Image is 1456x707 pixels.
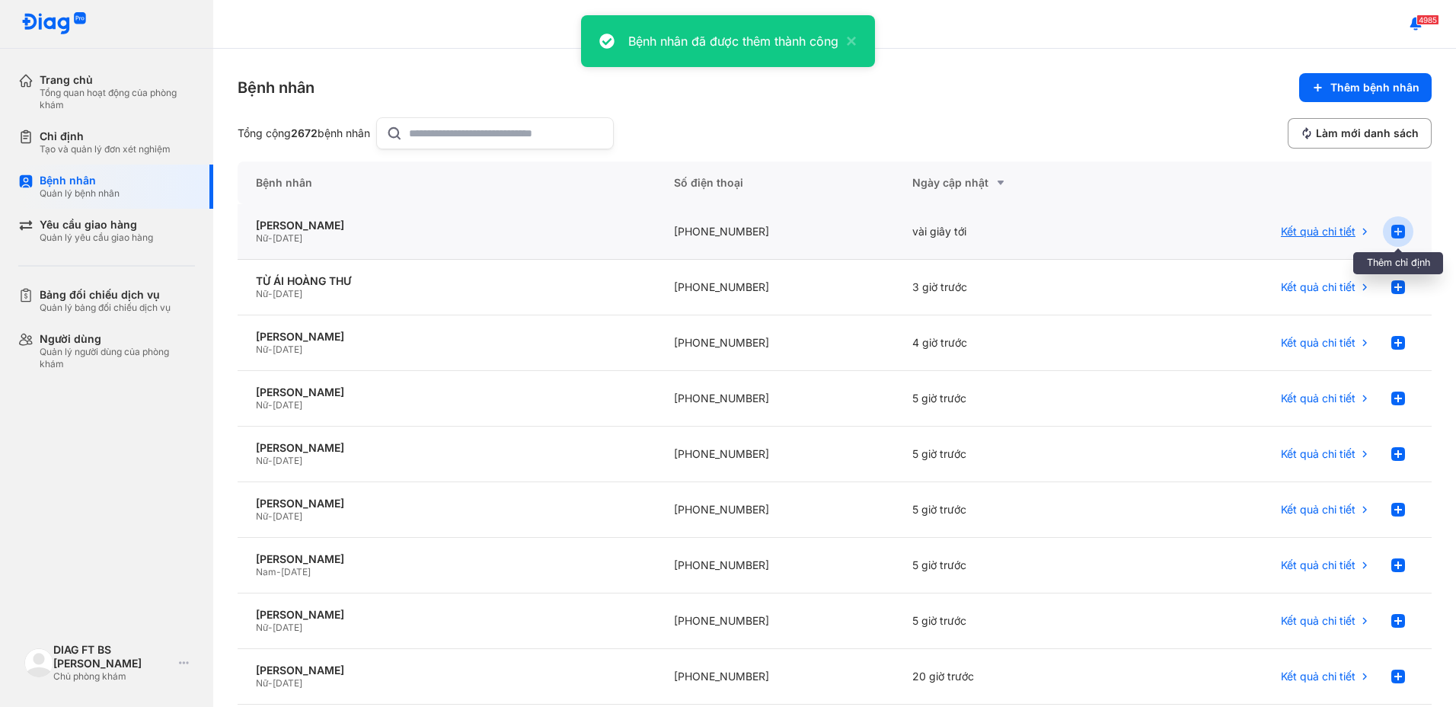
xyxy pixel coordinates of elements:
span: Kết quả chi tiết [1281,280,1355,294]
div: Chỉ định [40,130,171,143]
div: Quản lý bệnh nhân [40,187,120,200]
div: Số điện thoại [656,162,895,204]
div: [PERSON_NAME] [256,552,637,566]
span: - [268,510,273,522]
div: Bệnh nhân đã được thêm thành công [628,32,838,50]
button: Thêm bệnh nhân [1299,73,1432,102]
div: TỪ ÁI HOÀNG THƯ [256,274,637,288]
div: 3 giờ trước [894,260,1133,315]
div: [PHONE_NUMBER] [656,593,895,649]
span: Nữ [256,622,268,633]
span: [DATE] [273,510,302,522]
span: [DATE] [273,344,302,355]
div: 5 giờ trước [894,593,1133,649]
span: - [268,344,273,355]
span: Nữ [256,232,268,244]
div: [PHONE_NUMBER] [656,649,895,705]
div: Bệnh nhân [238,77,315,98]
img: logo [24,648,53,677]
span: Kết quả chi tiết [1281,392,1355,405]
span: Làm mới danh sách [1316,126,1419,140]
div: Tổng cộng bệnh nhân [238,126,370,140]
span: Kết quả chi tiết [1281,336,1355,350]
span: - [268,399,273,411]
div: Tổng quan hoạt động của phòng khám [40,87,195,111]
div: [PERSON_NAME] [256,330,637,344]
span: Kết quả chi tiết [1281,614,1355,628]
div: [PERSON_NAME] [256,219,637,232]
div: Yêu cầu giao hàng [40,218,153,232]
span: - [268,455,273,466]
div: [PERSON_NAME] [256,385,637,399]
span: Nữ [256,677,268,689]
span: - [268,232,273,244]
div: Quản lý bảng đối chiếu dịch vụ [40,302,171,314]
div: Chủ phòng khám [53,670,173,683]
span: - [268,288,273,299]
div: [PHONE_NUMBER] [656,204,895,260]
div: Trang chủ [40,73,195,87]
div: Quản lý yêu cầu giao hàng [40,232,153,244]
div: [PHONE_NUMBER] [656,482,895,538]
div: 4 giờ trước [894,315,1133,371]
div: [PHONE_NUMBER] [656,371,895,427]
span: [DATE] [273,677,302,689]
div: [PHONE_NUMBER] [656,315,895,371]
div: DIAG FT BS [PERSON_NAME] [53,643,173,670]
div: Bệnh nhân [238,162,656,204]
span: Kết quả chi tiết [1281,503,1355,517]
span: [DATE] [273,455,302,466]
span: Nữ [256,344,268,355]
span: - [268,677,273,689]
div: Ngày cập nhật [912,174,1115,192]
div: [PERSON_NAME] [256,497,637,510]
div: 5 giờ trước [894,482,1133,538]
span: Nữ [256,510,268,522]
span: Nữ [256,399,268,411]
div: 5 giờ trước [894,538,1133,593]
div: Bảng đối chiếu dịch vụ [40,288,171,302]
span: Thêm bệnh nhân [1330,81,1419,94]
span: Kết quả chi tiết [1281,670,1355,683]
span: [DATE] [273,288,302,299]
span: Nam [256,566,276,577]
div: vài giây tới [894,204,1133,260]
div: [PHONE_NUMBER] [656,427,895,482]
button: close [838,32,857,50]
button: Làm mới danh sách [1288,118,1432,149]
div: 5 giờ trước [894,427,1133,482]
img: logo [21,12,87,36]
div: [PERSON_NAME] [256,664,637,677]
div: Quản lý người dùng của phòng khám [40,346,195,370]
div: [PERSON_NAME] [256,608,637,622]
span: [DATE] [273,399,302,411]
span: Nữ [256,455,268,466]
span: Kết quả chi tiết [1281,447,1355,461]
div: [PERSON_NAME] [256,441,637,455]
div: Bệnh nhân [40,174,120,187]
span: - [276,566,281,577]
div: [PHONE_NUMBER] [656,538,895,593]
span: - [268,622,273,633]
span: Kết quả chi tiết [1281,558,1355,572]
div: Người dùng [40,332,195,346]
span: Nữ [256,288,268,299]
div: 20 giờ trước [894,649,1133,705]
span: 4985 [1416,14,1439,25]
span: 2672 [291,126,318,139]
span: [DATE] [281,566,311,577]
div: [PHONE_NUMBER] [656,260,895,315]
span: [DATE] [273,232,302,244]
div: Tạo và quản lý đơn xét nghiệm [40,143,171,155]
div: 5 giờ trước [894,371,1133,427]
span: [DATE] [273,622,302,633]
span: Kết quả chi tiết [1281,225,1355,238]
